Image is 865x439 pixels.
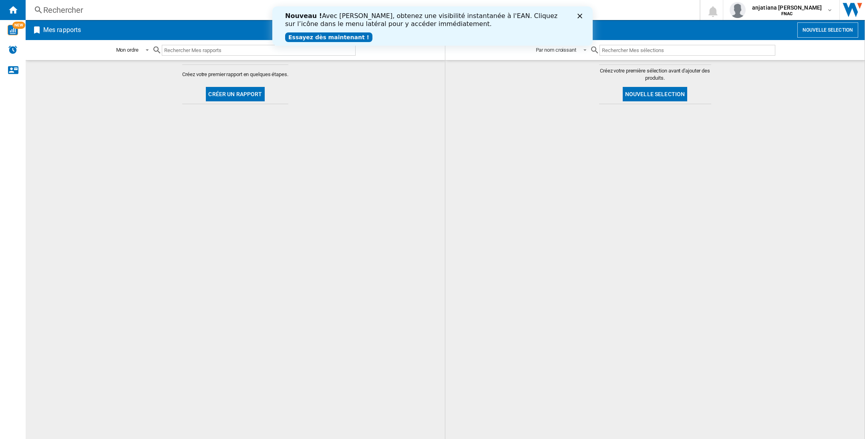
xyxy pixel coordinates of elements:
[42,22,82,38] h2: Mes rapports
[536,47,576,53] div: Par nom croissant
[272,6,593,46] iframe: Intercom live chat bannière
[8,25,18,35] img: wise-card.svg
[182,71,288,78] span: Créez votre premier rapport en quelques étapes.
[12,22,25,29] span: NEW
[206,87,264,101] button: Créer un rapport
[43,4,679,16] div: Rechercher
[116,47,139,53] div: Mon ordre
[730,2,746,18] img: profile.jpg
[305,7,313,12] div: Fermer
[752,4,822,12] span: anjatiana [PERSON_NAME]
[162,45,356,56] input: Rechercher Mes rapports
[623,87,688,101] button: Nouvelle selection
[797,22,858,38] button: Nouvelle selection
[781,11,793,16] b: FNAC
[8,45,18,54] img: alerts-logo.svg
[599,45,775,56] input: Rechercher Mes sélections
[599,67,711,82] span: Créez votre première sélection avant d'ajouter des produits.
